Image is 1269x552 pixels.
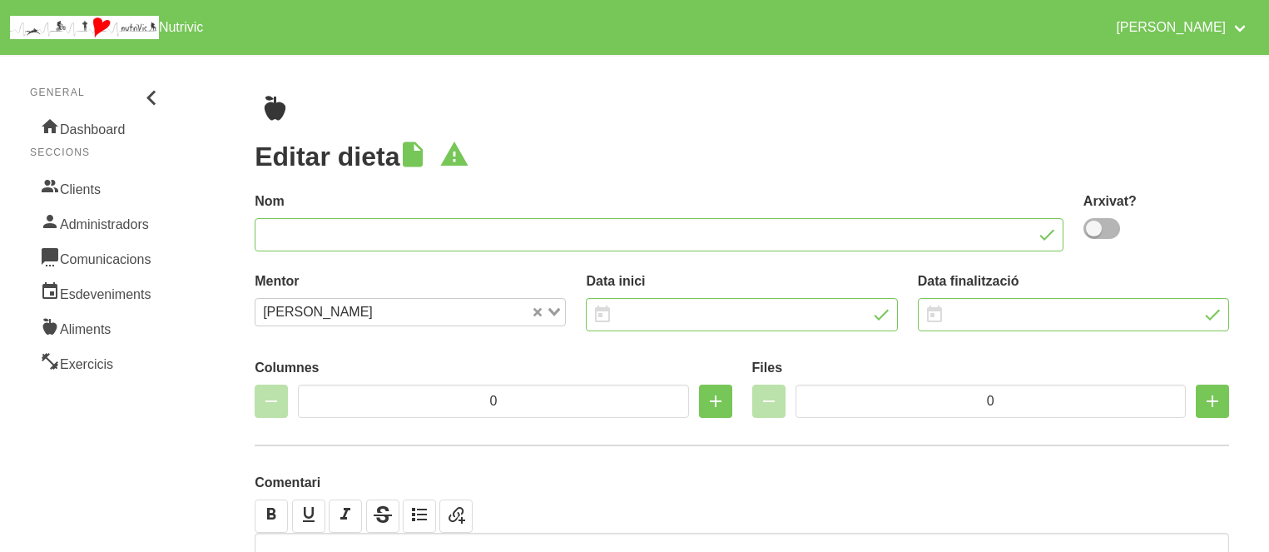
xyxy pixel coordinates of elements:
nav: breadcrumbs [255,95,1229,122]
label: Nom [255,191,1063,211]
label: Comentari [255,473,1229,493]
label: Data finalització [918,271,1229,291]
span: [PERSON_NAME] [259,302,377,322]
a: Exercicis [30,345,165,380]
img: company_logo [10,16,159,39]
a: Comunicacions [30,240,165,275]
p: Seccions [30,145,165,160]
a: Clients [30,170,165,205]
div: Search for option [255,298,566,326]
button: Clear Selected [533,306,542,319]
h1: Editar dieta [255,142,1229,172]
label: Columnes [255,358,731,378]
a: Dashboard [30,110,165,145]
a: Esdeveniments [30,275,165,310]
label: Files [752,358,1229,378]
a: [PERSON_NAME] [1106,7,1259,48]
a: Aliments [30,310,165,345]
a: Administradors [30,205,165,240]
label: Arxivat? [1083,191,1229,211]
p: General [30,85,165,100]
input: Search for option [379,302,530,322]
label: Mentor [255,271,566,291]
label: Data inici [586,271,897,291]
